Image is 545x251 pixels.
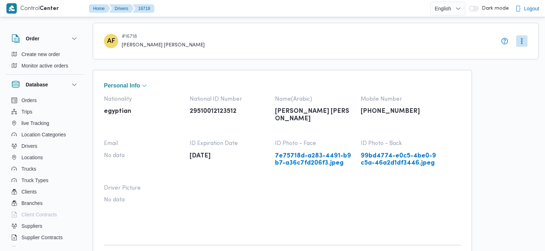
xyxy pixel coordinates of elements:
[104,140,182,147] span: Email
[6,95,84,249] div: Database
[40,6,59,11] b: Center
[9,209,81,220] button: Client Contracts
[361,108,439,115] p: [PHONE_NUMBER]
[275,140,354,147] span: ID Photo - Face
[21,96,37,105] span: Orders
[104,34,118,48] div: Amaro Fthai Afiefi Mosai
[9,140,81,152] button: Drivers
[107,34,115,48] span: AF
[104,197,182,203] span: No data
[6,3,17,14] img: X8yXhbKr1z7QwAAAABJRU5ErkJggg==
[190,152,268,160] p: [DATE]
[104,185,182,191] span: Driver Picture
[104,96,182,102] span: Nationality
[9,95,81,106] button: Orders
[104,90,461,232] div: Personal Info
[512,1,542,16] button: Logout
[109,4,134,13] button: Drivers
[104,83,461,89] button: Personal Info
[9,152,81,163] button: Locations
[104,152,182,159] span: No data
[9,49,81,60] button: Create new order
[21,50,60,59] span: Create new order
[11,80,79,89] button: Database
[21,119,49,127] span: live Tracking
[21,142,37,150] span: Drivers
[500,37,509,45] button: info
[9,129,81,140] button: Location Categories
[21,210,57,219] span: Client Contracts
[361,152,439,167] a: 99bd4774-e0c5-4be0-9c5a-46a2d1df3446.jpeg
[6,49,84,74] div: Order
[361,96,439,102] span: Mobile Number
[104,108,182,115] p: egyptian
[190,96,268,102] span: National ID Number
[132,4,154,13] button: 16718
[21,130,66,139] span: Location Categories
[9,186,81,197] button: Clients
[9,232,81,243] button: Supplier Contracts
[21,107,32,116] span: Trips
[122,34,205,40] span: # 16718
[122,42,205,48] span: [PERSON_NAME] [PERSON_NAME]
[524,4,539,13] span: Logout
[275,108,354,122] p: [PERSON_NAME] [PERSON_NAME]
[9,197,81,209] button: Branches
[21,165,36,173] span: Trucks
[9,163,81,175] button: Trucks
[190,108,268,115] p: 29510012123512
[21,176,48,185] span: Truck Types
[9,106,81,117] button: Trips
[275,96,354,102] span: Name(Arabic)
[11,34,79,43] button: Order
[104,83,140,89] span: Personal Info
[9,60,81,71] button: Monitor active orders
[190,140,268,147] span: ID Expiration Date
[516,35,527,47] button: More
[9,175,81,186] button: Truck Types
[479,6,509,11] span: Dark mode
[21,199,42,207] span: Branches
[21,153,43,162] span: Locations
[26,34,39,43] h3: Order
[275,152,354,167] a: 7e75718d-a283-4491-b9b7-a36c7fd206f3.jpeg
[21,233,62,242] span: Supplier Contracts
[21,187,37,196] span: Clients
[89,4,110,13] button: Home
[21,222,42,230] span: Suppliers
[21,61,68,70] span: Monitor active orders
[9,220,81,232] button: Suppliers
[9,117,81,129] button: live Tracking
[26,80,48,89] h3: Database
[361,140,439,147] span: ID Photo - Back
